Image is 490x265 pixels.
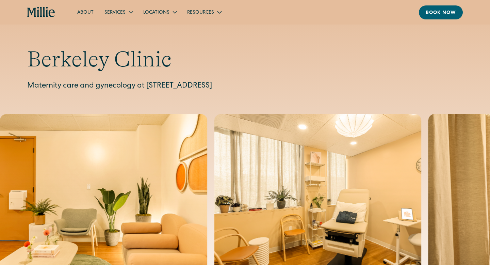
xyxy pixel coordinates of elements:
[99,6,138,18] div: Services
[182,6,226,18] div: Resources
[138,6,182,18] div: Locations
[27,81,463,92] p: Maternity care and gynecology at [STREET_ADDRESS]
[104,9,126,16] div: Services
[72,6,99,18] a: About
[27,7,55,18] a: home
[187,9,214,16] div: Resources
[419,5,463,19] a: Book now
[27,46,463,73] h1: Berkeley Clinic
[426,10,456,17] div: Book now
[143,9,169,16] div: Locations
